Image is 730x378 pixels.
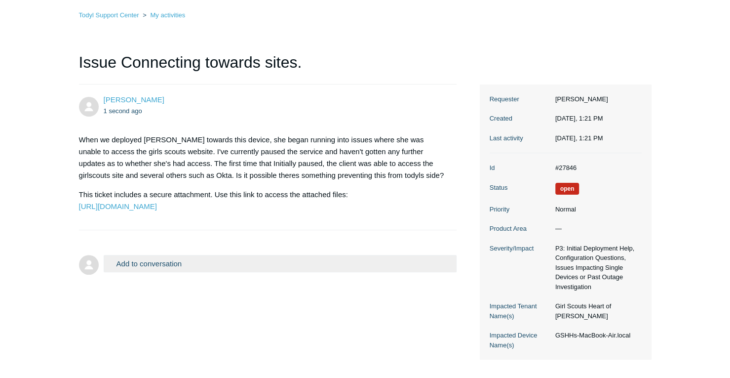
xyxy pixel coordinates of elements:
dt: Priority [490,205,550,214]
a: [PERSON_NAME] [104,95,164,104]
a: My activities [150,11,185,19]
dd: GSHHs-MacBook-Air.local [550,331,642,340]
dt: Requester [490,94,550,104]
dt: Impacted Tenant Name(s) [490,301,550,321]
a: Todyl Support Center [79,11,139,19]
p: When we deployed [PERSON_NAME] towards this device, she began running into issues where she was u... [79,134,447,181]
dd: Normal [550,205,642,214]
h1: Issue Connecting towards sites. [79,50,457,84]
a: [URL][DOMAIN_NAME] [79,202,157,210]
dt: Impacted Device Name(s) [490,331,550,350]
li: My activities [141,11,185,19]
dd: [PERSON_NAME] [550,94,642,104]
dd: #27846 [550,163,642,173]
time: 09/02/2025, 13:21 [104,107,142,115]
span: We are working on a response for you [555,183,579,195]
dt: Severity/Impact [490,244,550,253]
li: Todyl Support Center [79,11,141,19]
dt: Last activity [490,133,550,143]
dd: P3: Initial Deployment Help, Configuration Questions, Issues Impacting Single Devices or Past Out... [550,244,642,292]
dd: — [550,224,642,234]
span: Dana King [104,95,164,104]
p: This ticket includes a secure attachment. Use this link to access the attached files: [79,189,447,212]
dt: Status [490,183,550,193]
dd: Girl Scouts Heart of [PERSON_NAME] [550,301,642,321]
time: 09/02/2025, 13:21 [555,134,603,142]
dt: Product Area [490,224,550,234]
button: Add to conversation [104,255,457,272]
dt: Id [490,163,550,173]
dt: Created [490,114,550,124]
time: 09/02/2025, 13:21 [555,115,603,122]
